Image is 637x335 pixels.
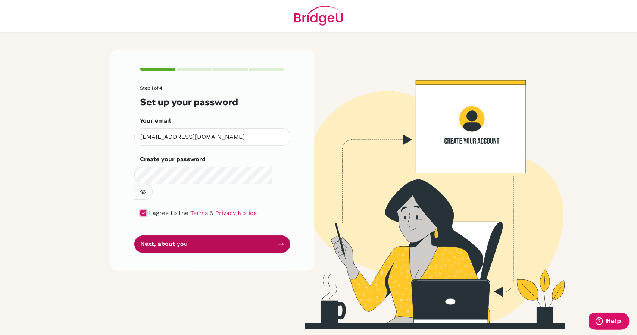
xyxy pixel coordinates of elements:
[589,313,630,331] iframe: Opens a widget where you can find more information
[140,155,206,164] label: Create your password
[140,116,171,125] label: Your email
[216,209,257,216] a: Privacy Notice
[140,85,163,91] span: Step 1 of 4
[134,235,290,253] button: Next, about you
[140,97,284,107] h3: Set up your password
[149,209,189,216] span: I agree to the
[210,209,214,216] span: &
[134,128,290,146] input: Insert your email*
[191,209,208,216] a: Terms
